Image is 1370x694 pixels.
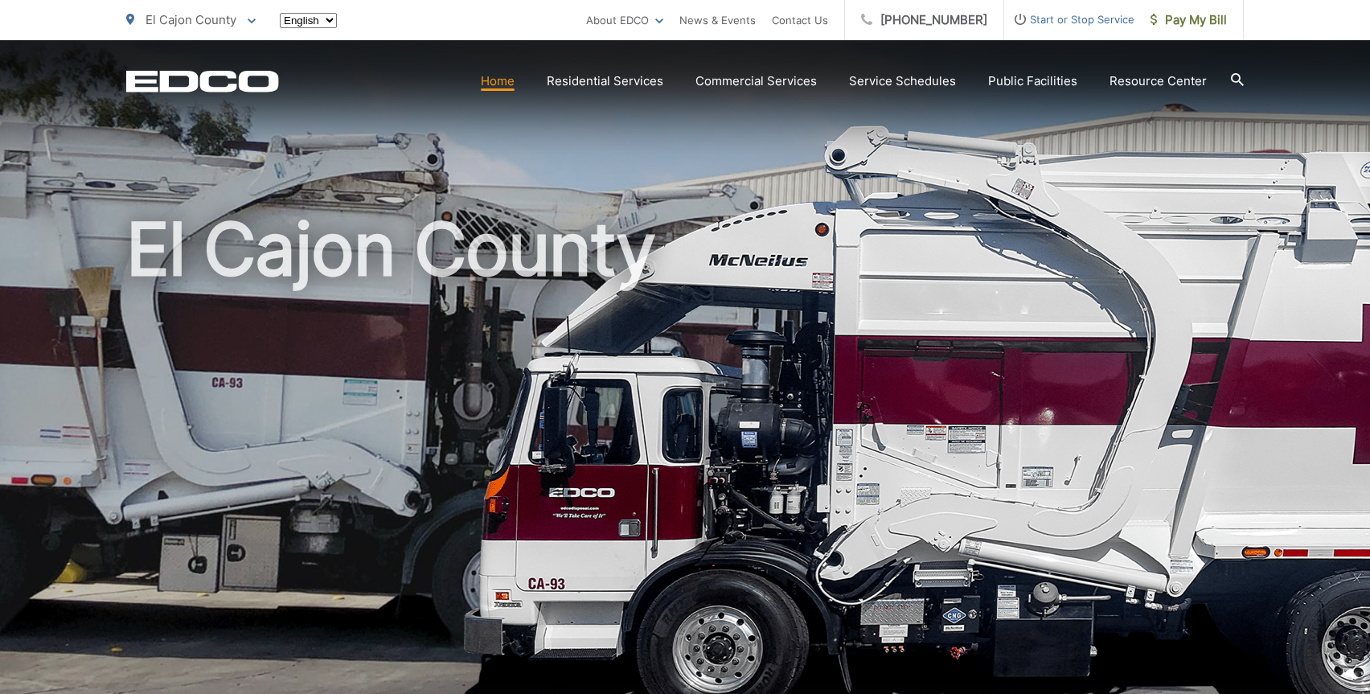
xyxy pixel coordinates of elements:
a: Commercial Services [695,72,817,91]
a: Home [481,72,515,91]
a: Contact Us [772,10,828,30]
span: El Cajon County [146,12,236,27]
select: Select a language [280,13,337,28]
a: Public Facilities [988,72,1077,91]
a: News & Events [679,10,756,30]
a: Residential Services [547,72,663,91]
a: About EDCO [586,10,663,30]
a: Resource Center [1110,72,1207,91]
span: Pay My Bill [1151,10,1227,30]
a: Service Schedules [849,72,956,91]
a: EDCD logo. Return to the homepage. [126,70,279,92]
